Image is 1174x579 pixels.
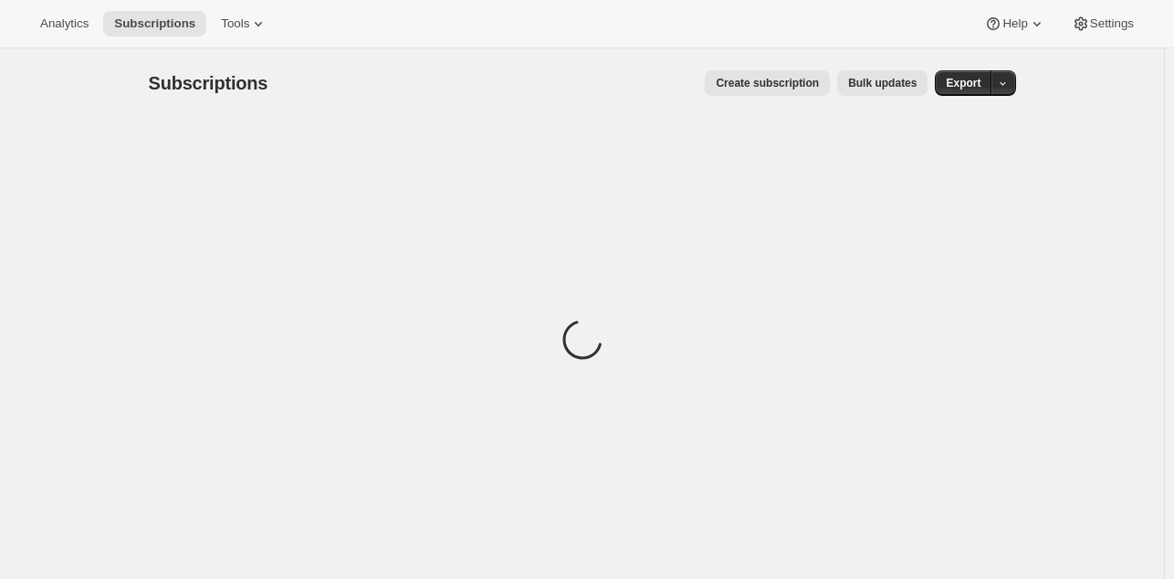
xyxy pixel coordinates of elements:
button: Help [973,11,1056,37]
span: Bulk updates [848,76,917,90]
button: Create subscription [705,70,830,96]
span: Export [946,76,980,90]
span: Tools [221,16,249,31]
button: Bulk updates [837,70,928,96]
span: Create subscription [716,76,819,90]
span: Help [1002,16,1027,31]
button: Tools [210,11,278,37]
button: Analytics [29,11,100,37]
button: Settings [1061,11,1145,37]
span: Subscriptions [149,73,268,93]
span: Settings [1090,16,1134,31]
button: Export [935,70,991,96]
button: Subscriptions [103,11,206,37]
span: Analytics [40,16,89,31]
span: Subscriptions [114,16,195,31]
